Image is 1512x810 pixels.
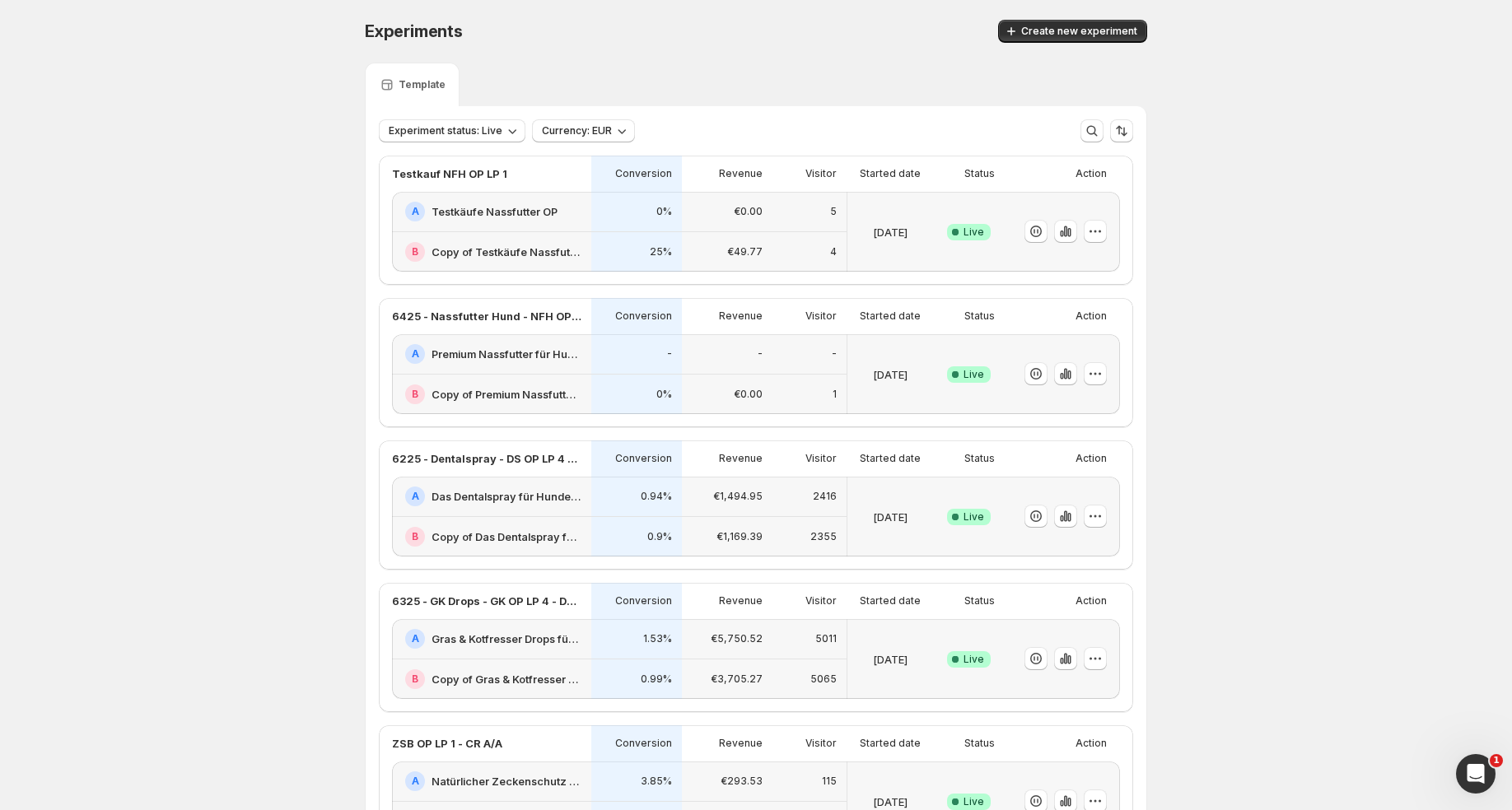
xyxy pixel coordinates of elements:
[711,673,763,686] p: €3,705.27
[964,167,995,180] p: Status
[392,165,507,182] p: Testkauf NFH OP LP 1
[711,632,763,645] p: €5,750.52
[833,388,837,401] p: 1
[1490,754,1503,767] span: 1
[432,244,581,260] h2: Copy of Testkäufe Nassfutter OP
[399,78,446,91] p: Template
[860,310,921,323] p: Started date
[1076,594,1107,607] p: Action
[822,775,837,788] p: 115
[727,245,763,258] p: €49.77
[719,310,763,323] p: Revenue
[650,245,672,258] p: 25%
[832,347,837,361] p: -
[656,388,672,401] p: 0%
[805,737,837,750] p: Visitor
[964,594,995,607] p: Status
[830,245,837,258] p: 4
[412,245,418,258] h2: B
[412,205,419,218] h2: A
[964,368,984,381] span: Live
[805,452,837,465] p: Visitor
[412,388,418,401] h2: B
[392,450,581,467] p: 6225 - Dentalspray - DS OP LP 4 - Offer - (1,3,6) vs. (CFO)
[873,651,908,668] p: [DATE]
[964,452,995,465] p: Status
[667,347,672,361] p: -
[810,530,837,543] p: 2355
[379,119,525,142] button: Experiment status: Live
[964,226,984,239] span: Live
[615,737,672,750] p: Conversion
[860,594,921,607] p: Started date
[860,167,921,180] p: Started date
[432,671,581,687] h2: Copy of Gras & Kotfresser Drops für Hunde: Jetzt Neukunden Deal sichern!-v1
[805,167,837,180] p: Visitor
[389,124,502,137] span: Experiment status: Live
[432,528,581,545] h2: Copy of Das Dentalspray für Hunde: Jetzt Neukunden Deal sichern!-v1
[532,119,635,142] button: Currency: EUR
[964,310,995,323] p: Status
[1076,310,1107,323] p: Action
[643,632,672,645] p: 1.53%
[873,794,908,810] p: [DATE]
[647,530,672,543] p: 0.9%
[964,737,995,750] p: Status
[412,490,419,503] h2: A
[815,632,837,645] p: 5011
[412,632,419,645] h2: A
[432,488,581,505] h2: Das Dentalspray für Hunde: Jetzt Neukunden Deal sichern!-v1
[830,205,837,218] p: 5
[432,773,581,789] h2: Natürlicher Zeckenschutz für Hunde: Jetzt Neukunden Deal sichern!
[873,366,908,383] p: [DATE]
[412,530,418,543] h2: B
[1076,167,1107,180] p: Action
[1110,119,1133,142] button: Sort the results
[412,347,419,361] h2: A
[392,593,581,609] p: 6325 - GK Drops - GK OP LP 4 - Design - (1,3,6) vs. (CFO)
[964,510,984,524] span: Live
[641,673,672,686] p: 0.99%
[656,205,672,218] p: 0%
[719,452,763,465] p: Revenue
[412,673,418,686] h2: B
[1456,754,1496,794] iframe: Intercom live chat
[615,452,672,465] p: Conversion
[734,205,763,218] p: €0.00
[615,310,672,323] p: Conversion
[432,346,581,362] h2: Premium Nassfutter für Hunde: Jetzt Neukunden Deal sichern!
[641,775,672,788] p: 3.85%
[1076,737,1107,750] p: Action
[964,653,984,666] span: Live
[805,310,837,323] p: Visitor
[615,594,672,607] p: Conversion
[964,795,984,808] span: Live
[873,509,908,525] p: [DATE]
[713,490,763,503] p: €1,494.95
[873,224,908,240] p: [DATE]
[719,167,763,180] p: Revenue
[1021,25,1137,38] span: Create new experiment
[758,347,763,361] p: -
[432,386,581,403] h2: Copy of Premium Nassfutter für Hunde: Jetzt Neukunden Deal sichern!
[734,388,763,401] p: €0.00
[542,124,612,137] span: Currency: EUR
[716,530,763,543] p: €1,169.39
[719,737,763,750] p: Revenue
[641,490,672,503] p: 0.94%
[392,735,502,752] p: ZSB OP LP 1 - CR A/A
[860,452,921,465] p: Started date
[810,673,837,686] p: 5065
[615,167,672,180] p: Conversion
[813,490,837,503] p: 2416
[412,775,419,788] h2: A
[805,594,837,607] p: Visitor
[721,775,763,788] p: €293.53
[1076,452,1107,465] p: Action
[860,737,921,750] p: Started date
[392,308,581,324] p: 6425 - Nassfutter Hund - NFH OP LP 1 - Offer - 3 vs. 2
[998,20,1147,43] button: Create new experiment
[432,203,558,220] h2: Testkäufe Nassfutter OP
[365,21,463,41] span: Experiments
[719,594,763,607] p: Revenue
